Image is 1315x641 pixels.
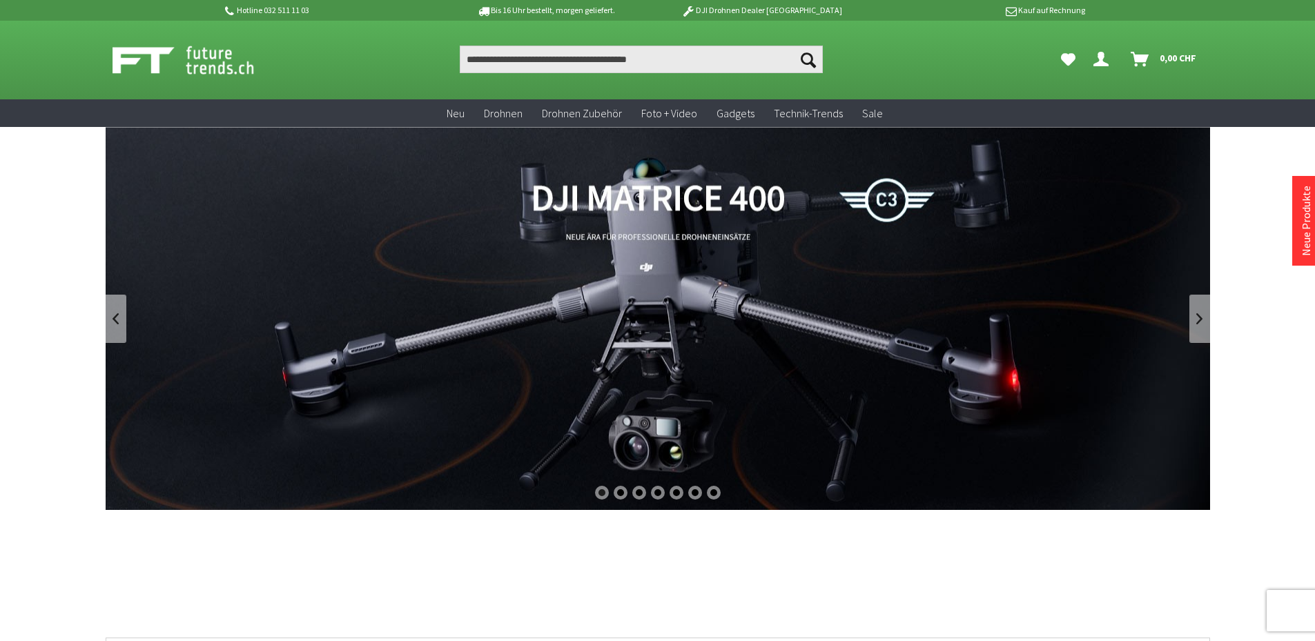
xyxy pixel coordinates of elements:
span: Sale [862,106,883,120]
div: 2 [614,486,627,500]
span: Technik-Trends [774,106,843,120]
a: Warenkorb [1125,46,1203,73]
a: Technik-Trends [764,99,853,128]
p: DJI Drohnen Dealer [GEOGRAPHIC_DATA] [654,2,869,19]
img: Shop Futuretrends - zur Startseite wechseln [113,43,284,77]
a: Dein Konto [1088,46,1120,73]
a: Meine Favoriten [1054,46,1082,73]
a: Neu [437,99,474,128]
div: 6 [688,486,702,500]
a: DJI Matrice 400 [106,127,1210,510]
span: Neu [447,106,465,120]
div: 7 [707,486,721,500]
div: 5 [670,486,683,500]
a: Gadgets [707,99,764,128]
a: Neue Produkte [1299,186,1313,256]
span: Drohnen [484,106,523,120]
button: Suchen [794,46,823,73]
div: 1 [595,486,609,500]
a: Drohnen [474,99,532,128]
span: Gadgets [717,106,754,120]
a: Drohnen Zubehör [532,99,632,128]
a: Foto + Video [632,99,707,128]
span: 0,00 CHF [1160,47,1196,69]
span: Foto + Video [641,106,697,120]
p: Bis 16 Uhr bestellt, morgen geliefert. [438,2,654,19]
span: Drohnen Zubehör [542,106,622,120]
a: Sale [853,99,893,128]
div: 3 [632,486,646,500]
div: 4 [651,486,665,500]
p: Hotline 032 511 11 03 [223,2,438,19]
input: Produkt, Marke, Kategorie, EAN, Artikelnummer… [460,46,823,73]
p: Kauf auf Rechnung [870,2,1085,19]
